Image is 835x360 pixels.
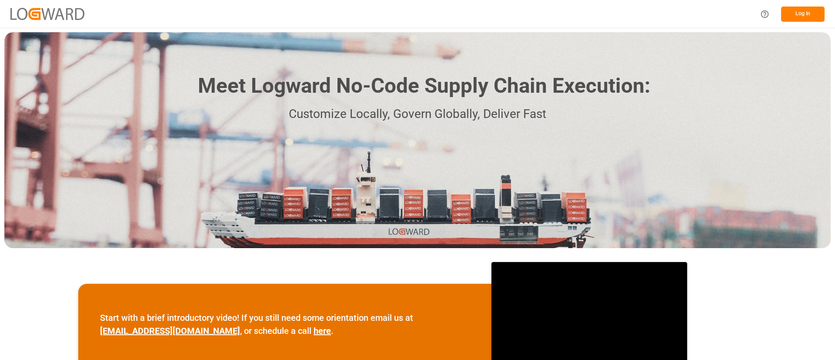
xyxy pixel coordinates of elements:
[100,326,240,336] a: [EMAIL_ADDRESS][DOMAIN_NAME]
[781,7,825,22] button: Log In
[198,71,650,101] h1: Meet Logward No-Code Supply Chain Execution:
[314,326,331,336] a: here
[100,311,470,337] p: Start with a brief introductory video! If you still need some orientation email us at , or schedu...
[10,8,84,20] img: Logward_new_orange.png
[755,4,775,24] button: Help Center
[185,104,650,124] p: Customize Locally, Govern Globally, Deliver Fast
